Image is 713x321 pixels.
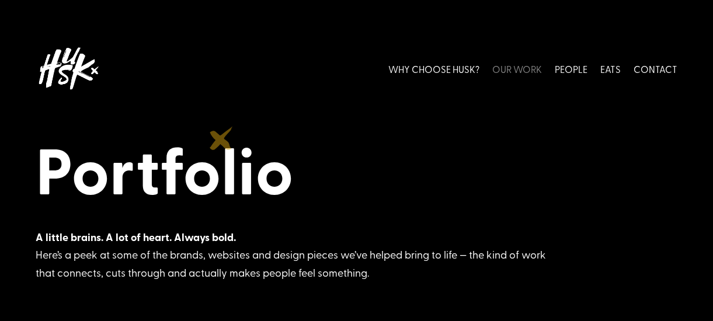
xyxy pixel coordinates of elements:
a: EATS [600,43,621,95]
a: WHY CHOOSE HUSK? [388,43,479,95]
img: Husk logo [36,43,100,95]
a: OUR WORK [492,43,542,95]
h1: Portfolio [36,131,677,214]
div: Here’s a peek at some of the brands, websites and design pieces we’ve helped bring to life — the ... [36,228,561,282]
a: PEOPLE [555,43,587,95]
strong: A little brains. A lot of heart. Always bold. [36,229,236,245]
a: CONTACT [634,43,677,95]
